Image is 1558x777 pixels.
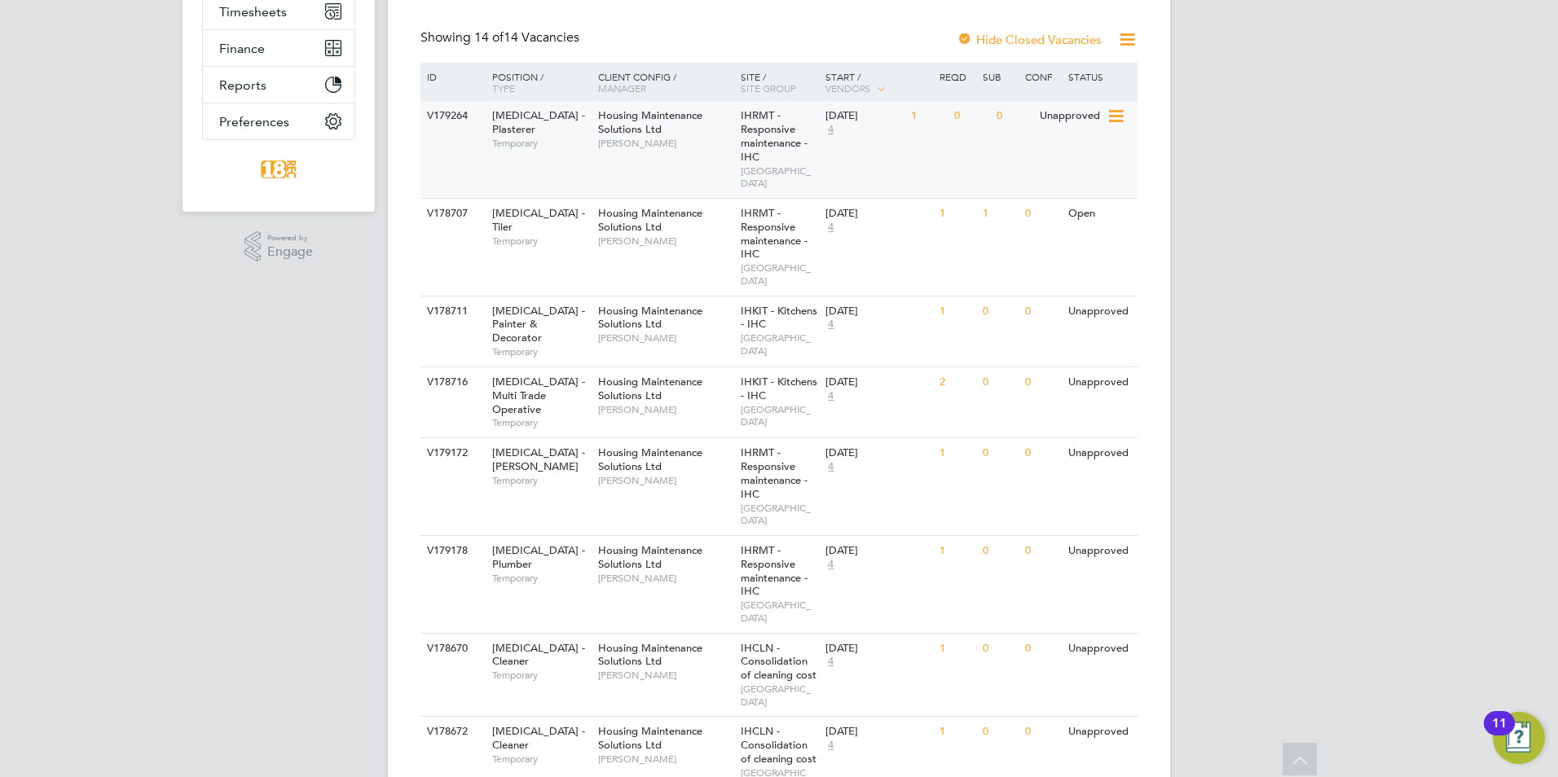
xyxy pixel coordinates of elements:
[741,304,817,331] span: IHKIT - Kitchens - IHC
[979,199,1021,229] div: 1
[202,156,355,182] a: Go to home page
[957,32,1102,47] label: Hide Closed Vacancies
[423,367,480,397] div: V178716
[492,235,590,248] span: Temporary
[825,221,836,235] span: 4
[979,717,1021,747] div: 0
[1021,634,1063,664] div: 0
[598,669,733,682] span: [PERSON_NAME]
[203,67,354,103] button: Reports
[737,63,822,102] div: Site /
[423,296,480,327] div: V178711
[1036,101,1107,131] div: Unapproved
[267,231,313,245] span: Powered by
[979,634,1021,664] div: 0
[741,108,808,164] span: IHRMT - Responsive maintenance - IHC
[825,81,871,94] span: Vendors
[825,725,931,739] div: [DATE]
[825,460,836,474] span: 4
[1021,296,1063,327] div: 0
[825,207,931,221] div: [DATE]
[267,245,313,259] span: Engage
[825,389,836,403] span: 4
[935,717,978,747] div: 1
[423,438,480,468] div: V179172
[907,101,949,131] div: 1
[741,375,817,402] span: IHKIT - Kitchens - IHC
[257,156,301,182] img: 18rec-logo-retina.png
[979,63,1021,90] div: Sub
[741,446,808,501] span: IHRMT - Responsive maintenance - IHC
[492,572,590,585] span: Temporary
[203,103,354,139] button: Preferences
[1021,63,1063,90] div: Conf
[492,474,590,487] span: Temporary
[1492,723,1507,744] div: 11
[741,599,818,624] span: [GEOGRAPHIC_DATA]
[420,29,583,46] div: Showing
[1064,634,1135,664] div: Unapproved
[244,231,314,262] a: Powered byEngage
[1064,536,1135,566] div: Unapproved
[741,683,818,708] span: [GEOGRAPHIC_DATA]
[825,558,836,572] span: 4
[1021,717,1063,747] div: 0
[219,114,289,129] span: Preferences
[979,438,1021,468] div: 0
[219,41,265,56] span: Finance
[492,669,590,682] span: Temporary
[594,63,737,102] div: Client Config /
[825,123,836,137] span: 4
[979,296,1021,327] div: 0
[598,235,733,248] span: [PERSON_NAME]
[492,446,585,473] span: [MEDICAL_DATA] - [PERSON_NAME]
[598,724,702,752] span: Housing Maintenance Solutions Ltd
[598,108,702,136] span: Housing Maintenance Solutions Ltd
[480,63,594,102] div: Position /
[492,416,590,429] span: Temporary
[825,739,836,753] span: 4
[1021,438,1063,468] div: 0
[598,446,702,473] span: Housing Maintenance Solutions Ltd
[598,543,702,571] span: Housing Maintenance Solutions Ltd
[1064,367,1135,397] div: Unapproved
[1064,296,1135,327] div: Unapproved
[935,296,978,327] div: 1
[423,63,480,90] div: ID
[598,304,702,331] span: Housing Maintenance Solutions Ltd
[825,642,931,656] div: [DATE]
[492,375,585,416] span: [MEDICAL_DATA] - Multi Trade Operative
[935,536,978,566] div: 1
[492,345,590,358] span: Temporary
[598,403,733,416] span: [PERSON_NAME]
[825,305,931,318] div: [DATE]
[1064,438,1135,468] div: Unapproved
[423,101,480,131] div: V179264
[935,438,978,468] div: 1
[474,29,504,46] span: 14 of
[979,536,1021,566] div: 0
[741,81,796,94] span: Site Group
[1493,712,1545,764] button: Open Resource Center, 11 new notifications
[741,206,808,261] span: IHRMT - Responsive maintenance - IHC
[992,101,1035,131] div: 0
[492,724,585,752] span: [MEDICAL_DATA] - Cleaner
[598,375,702,402] span: Housing Maintenance Solutions Ltd
[598,641,702,669] span: Housing Maintenance Solutions Ltd
[821,63,935,103] div: Start /
[492,543,585,571] span: [MEDICAL_DATA] - Plumber
[1021,199,1063,229] div: 0
[423,536,480,566] div: V179178
[1064,63,1135,90] div: Status
[741,641,816,683] span: IHCLN - Consolidation of cleaning cost
[598,137,733,150] span: [PERSON_NAME]
[203,30,354,66] button: Finance
[492,108,585,136] span: [MEDICAL_DATA] - Plasterer
[492,137,590,150] span: Temporary
[935,367,978,397] div: 2
[598,753,733,766] span: [PERSON_NAME]
[598,572,733,585] span: [PERSON_NAME]
[1021,367,1063,397] div: 0
[741,165,818,190] span: [GEOGRAPHIC_DATA]
[741,261,818,287] span: [GEOGRAPHIC_DATA]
